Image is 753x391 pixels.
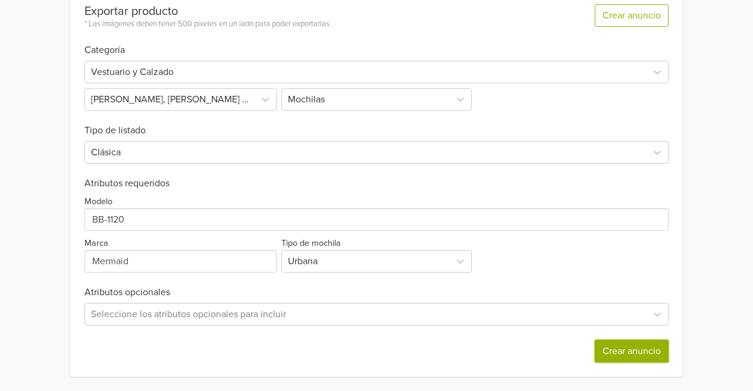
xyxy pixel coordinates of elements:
h6: Categoría [84,30,669,56]
h6: Tipo de listado [84,111,669,136]
button: Crear anuncio [595,4,669,27]
button: Crear anuncio [595,340,669,362]
h6: Atributos opcionales [84,287,669,298]
div: Exportar producto [84,4,331,18]
div: * Las imágenes deben tener 500 píxeles en un lado para poder exportarlas. [84,18,331,30]
label: Marca [84,237,108,250]
label: Tipo de mochila [281,237,341,250]
label: Modelo [84,195,112,208]
h6: Atributos requeridos [84,178,669,189]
